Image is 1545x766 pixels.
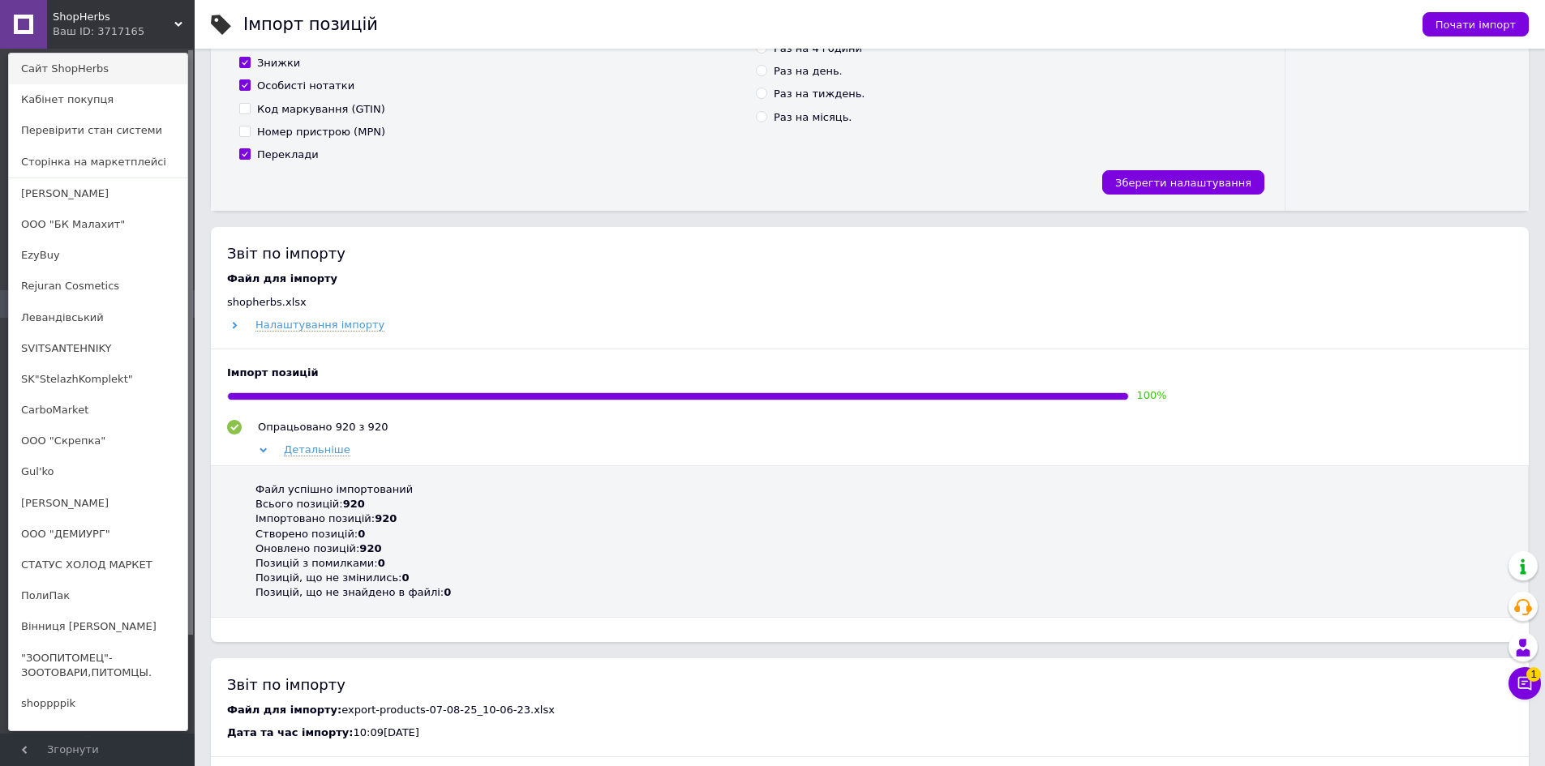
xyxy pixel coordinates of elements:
[227,243,1513,263] div: Звіт по імпорту
[255,527,1508,541] div: Створено позицій:
[774,41,862,56] div: Раз на 4 години
[9,488,187,519] a: [PERSON_NAME]
[9,550,187,580] a: СТАТУС ХОЛОД МАРКЕТ
[359,542,381,554] b: 920
[255,511,1508,526] div: Імпортовано позицій:
[9,115,187,146] a: Перевірити стан системи
[341,704,555,716] span: export-products-07-08-25_10-06-23.xlsx
[284,443,350,456] span: Детальніше
[343,498,365,510] b: 920
[1115,177,1251,189] span: Зберегти налаштування
[358,528,365,540] b: 0
[1102,170,1264,195] button: Зберегти налаштування
[9,84,187,115] a: Кабінет покупця
[9,643,187,688] a: "ЗООПИТОМЕЦ"-ЗООТОВАРИ,ПИТОМЦЫ.
[227,296,307,308] span: shopherbs.xlsx
[227,272,1513,286] div: Файл для імпорту
[243,15,378,34] h1: Імпорт позицій
[1436,19,1516,31] span: Почати імпорт
[227,674,1513,695] div: Звіт по імпорту
[375,512,397,524] b: 920
[255,556,1508,571] div: Позицій з помилками:
[9,456,187,487] a: Gul'ko
[774,87,865,101] div: Раз на тиждень.
[9,271,187,302] a: Rejuran Cosmetics
[9,240,187,271] a: EzyBuy
[227,726,353,738] span: Дата та час імпорту:
[227,704,341,716] span: Файл для імпорту:
[9,395,187,426] a: CarboMarket
[9,719,187,750] a: Авторесурс
[255,571,1508,585] div: Позицій, що не змінились:
[774,64,843,79] div: Раз на день.
[257,102,385,117] div: Код маркування (GTIN)
[255,497,1508,511] div: Всього позицій:
[9,333,187,364] a: SVITSANTEHNIKY
[9,364,187,395] a: SK"StelazhKomplekt"
[255,319,384,332] span: Налаштування імпорту
[257,56,300,71] div: Знижки
[257,125,385,139] div: Номер пристрою (MPN)
[9,147,187,178] a: Сторінка на маркетплейсі
[9,688,187,719] a: shoppppik
[444,586,451,598] b: 0
[255,585,1508,600] div: Позицій, що не знайдено в файлі:
[1137,388,1167,403] div: 100 %
[9,611,187,642] a: Вінниця [PERSON_NAME]
[1526,667,1541,682] span: 1
[255,482,1508,497] div: Файл успішно імпортований
[9,53,187,84] a: Сайт ShopHerbs
[255,541,1508,556] div: Оновлено позицій:
[353,726,418,738] span: 10:09[DATE]
[9,178,187,209] a: [PERSON_NAME]
[9,302,187,333] a: Левандівський
[53,24,121,39] div: Ваш ID: 3717165
[227,366,1513,380] div: Імпорт позицій
[401,571,409,584] b: 0
[53,10,174,24] span: ShopHerbs
[258,420,388,434] div: Опрацьовано 920 з 920
[1509,667,1541,700] button: Чат з покупцем1
[9,519,187,550] a: ООО "ДЕМИУРГ"
[9,209,187,240] a: ООО "БК Малахит"
[774,110,852,125] div: Раз на місяць.
[9,580,187,611] a: ПолиПак
[378,557,385,569] b: 0
[9,426,187,456] a: ООО "Скрепка"
[257,79,354,93] div: Особисті нотатки
[1423,12,1529,36] button: Почати імпорт
[257,148,319,162] div: Переклади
